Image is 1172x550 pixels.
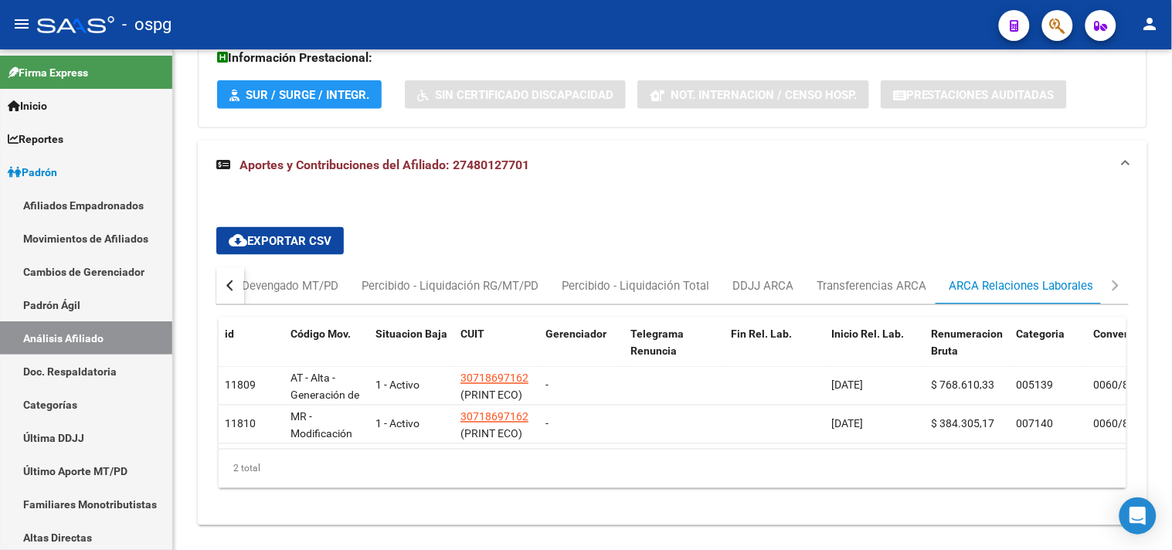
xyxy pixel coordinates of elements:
[219,450,1126,488] div: 2 total
[932,328,1004,358] span: Renumeracion Bruta
[225,328,234,340] span: id
[290,411,363,494] span: MR - Modificación de datos en la relación CUIT –CUIL
[8,131,63,148] span: Reportes
[637,80,869,109] button: Not. Internacion / Censo Hosp.
[562,277,709,294] div: Percibido - Liquidación Total
[1094,379,1136,392] span: 0060/89
[225,418,256,430] span: 11810
[198,190,1147,525] div: Aportes y Contribuciones del Afiliado: 27480127701
[290,328,351,340] span: Código Mov.
[8,64,88,81] span: Firma Express
[239,158,529,172] span: Aportes y Contribuciones del Afiliado: 27480127701
[1141,15,1160,33] mat-icon: person
[831,379,863,392] span: [DATE]
[242,277,338,294] div: Devengado MT/PD
[932,379,995,392] span: $ 768.610,33
[949,277,1094,294] div: ARCA Relaciones Laborales
[460,428,522,440] span: (PRINT ECO)
[284,317,369,385] datatable-header-cell: Código Mov.
[630,328,684,358] span: Telegrama Renuncia
[932,418,995,430] span: $ 384.305,17
[375,328,447,340] span: Situacion Baja
[906,88,1055,102] span: Prestaciones Auditadas
[122,8,172,42] span: - ospg
[817,277,926,294] div: Transferencias ARCA
[8,164,57,181] span: Padrón
[926,317,1011,385] datatable-header-cell: Renumeracion Bruta
[731,328,792,340] span: Fin Rel. Lab.
[732,277,793,294] div: DDJJ ARCA
[229,231,247,250] mat-icon: cloud_download
[545,379,549,392] span: -
[460,389,522,402] span: (PRINT ECO)
[198,141,1147,190] mat-expansion-panel-header: Aportes y Contribuciones del Afiliado: 27480127701
[1119,497,1157,535] div: Open Intercom Messenger
[831,418,863,430] span: [DATE]
[435,88,613,102] span: Sin Certificado Discapacidad
[881,80,1067,109] button: Prestaciones Auditadas
[290,372,359,420] span: AT - Alta - Generación de clave
[1094,328,1140,340] span: Convenio
[1017,328,1065,340] span: Categoria
[545,418,549,430] span: -
[825,317,926,385] datatable-header-cell: Inicio Rel. Lab.
[1017,379,1054,392] span: 005139
[369,317,454,385] datatable-header-cell: Situacion Baja
[217,47,1128,69] h3: Información Prestacional:
[225,379,256,392] span: 11809
[1088,317,1165,385] datatable-header-cell: Convenio
[219,317,284,385] datatable-header-cell: id
[375,418,420,430] span: 1 - Activo
[405,80,626,109] button: Sin Certificado Discapacidad
[8,97,47,114] span: Inicio
[831,328,904,340] span: Inicio Rel. Lab.
[229,234,331,248] span: Exportar CSV
[217,80,382,109] button: SUR / SURGE / INTEGR.
[671,88,857,102] span: Not. Internacion / Censo Hosp.
[460,328,484,340] span: CUIT
[246,88,369,102] span: SUR / SURGE / INTEGR.
[362,277,538,294] div: Percibido - Liquidación RG/MT/PD
[545,328,606,340] span: Gerenciador
[539,317,624,385] datatable-header-cell: Gerenciador
[1017,418,1054,430] span: 007140
[624,317,725,385] datatable-header-cell: Telegrama Renuncia
[460,411,528,423] span: 30718697162
[1011,317,1088,385] datatable-header-cell: Categoria
[1094,418,1136,430] span: 0060/89
[454,317,539,385] datatable-header-cell: CUIT
[216,227,344,255] button: Exportar CSV
[460,372,528,385] span: 30718697162
[12,15,31,33] mat-icon: menu
[725,317,825,385] datatable-header-cell: Fin Rel. Lab.
[375,379,420,392] span: 1 - Activo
